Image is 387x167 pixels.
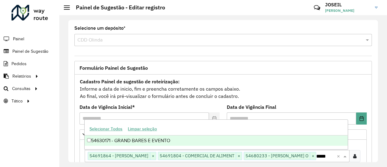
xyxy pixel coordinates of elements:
span: Clear all [337,152,342,160]
div: 54630171 - GRAND BARES E EVENTO [85,135,347,146]
div: Informe a data de inicio, fim e preencha corretamente os campos abaixo. Ao final, você irá pré-vi... [80,78,367,100]
span: 54691864 - [PERSON_NAME] [88,152,150,159]
button: Limpar seleção [125,124,160,134]
span: 54691804 - COMERCIAL DE ALIMENT [158,152,236,159]
strong: Cadastro Painel de sugestão de roteirização: [80,78,180,85]
span: Painel de Sugestão [12,48,48,55]
span: [PERSON_NAME] [325,8,370,13]
button: Choose Date [356,112,367,125]
button: Selecionar Todos [87,124,125,134]
span: × [236,152,242,160]
ng-dropdown-panel: Options list [84,119,348,149]
label: Data de Vigência Final [227,103,276,111]
span: Consultas [12,85,31,92]
span: × [310,152,316,160]
span: × [150,152,156,160]
span: Tático [11,98,23,104]
span: 54680233 - [PERSON_NAME] O [244,152,310,159]
a: Contato Rápido [311,1,324,14]
h3: JOSEIL [325,2,370,8]
label: Data de Vigência Inicial [80,103,135,111]
label: Selecione um depósito [74,25,125,32]
h2: Painel de Sugestão - Editar registro [70,4,165,11]
span: Painel [13,36,24,42]
span: Formulário Painel de Sugestão [80,65,148,70]
span: Pedidos [11,61,27,67]
span: Relatórios [12,73,31,79]
a: Priorizar Cliente - Não podem ficar no buffer [80,129,367,140]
